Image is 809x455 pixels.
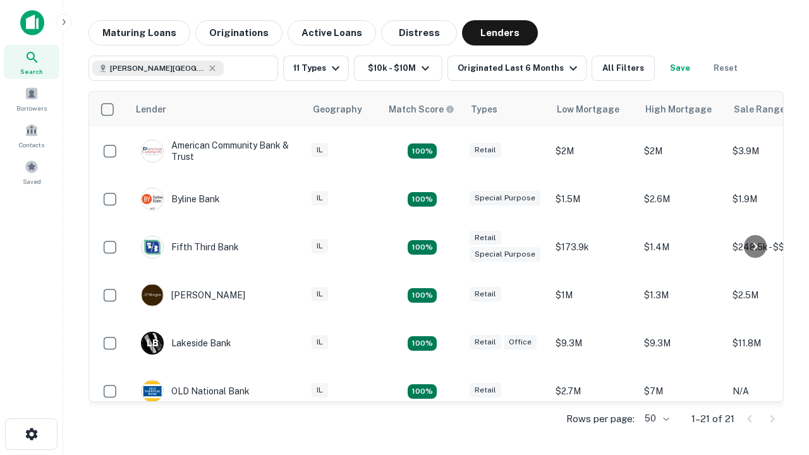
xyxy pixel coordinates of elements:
[447,56,587,81] button: Originated Last 6 Months
[312,191,328,205] div: IL
[128,92,305,127] th: Lender
[19,140,44,150] span: Contacts
[470,191,540,205] div: Special Purpose
[705,56,746,81] button: Reset
[142,236,163,258] img: picture
[136,102,166,117] div: Lender
[141,188,220,210] div: Byline Bank
[408,143,437,159] div: Matching Properties: 2, hasApolloMatch: undefined
[110,63,205,74] span: [PERSON_NAME][GEOGRAPHIC_DATA], [GEOGRAPHIC_DATA]
[638,271,726,319] td: $1.3M
[4,118,59,152] a: Contacts
[141,380,250,403] div: OLD National Bank
[141,140,293,162] div: American Community Bank & Trust
[312,143,328,157] div: IL
[313,102,362,117] div: Geography
[142,188,163,210] img: picture
[549,223,638,271] td: $173.9k
[4,155,59,189] a: Saved
[566,411,635,427] p: Rows per page:
[142,284,163,306] img: picture
[638,127,726,175] td: $2M
[638,223,726,271] td: $1.4M
[20,10,44,35] img: capitalize-icon.png
[691,411,734,427] p: 1–21 of 21
[312,335,328,349] div: IL
[312,287,328,301] div: IL
[549,271,638,319] td: $1M
[141,332,231,355] div: Lakeside Bank
[660,56,700,81] button: Save your search to get updates of matches that match your search criteria.
[470,287,501,301] div: Retail
[549,127,638,175] td: $2M
[408,192,437,207] div: Matching Properties: 3, hasApolloMatch: undefined
[638,175,726,223] td: $2.6M
[4,45,59,79] a: Search
[305,92,381,127] th: Geography
[381,20,457,45] button: Distress
[23,176,41,186] span: Saved
[462,20,538,45] button: Lenders
[283,56,349,81] button: 11 Types
[557,102,619,117] div: Low Mortgage
[312,383,328,397] div: IL
[16,103,47,113] span: Borrowers
[312,239,328,253] div: IL
[408,384,437,399] div: Matching Properties: 2, hasApolloMatch: undefined
[88,20,190,45] button: Maturing Loans
[288,20,376,45] button: Active Loans
[147,337,158,350] p: L B
[354,56,442,81] button: $10k - $10M
[142,380,163,402] img: picture
[638,92,726,127] th: High Mortgage
[381,92,463,127] th: Capitalize uses an advanced AI algorithm to match your search with the best lender. The match sco...
[4,82,59,116] a: Borrowers
[470,247,540,262] div: Special Purpose
[471,102,497,117] div: Types
[549,92,638,127] th: Low Mortgage
[470,335,501,349] div: Retail
[504,335,537,349] div: Office
[389,102,452,116] h6: Match Score
[408,240,437,255] div: Matching Properties: 2, hasApolloMatch: undefined
[389,102,454,116] div: Capitalize uses an advanced AI algorithm to match your search with the best lender. The match sco...
[470,231,501,245] div: Retail
[734,102,785,117] div: Sale Range
[141,284,245,306] div: [PERSON_NAME]
[645,102,712,117] div: High Mortgage
[408,288,437,303] div: Matching Properties: 2, hasApolloMatch: undefined
[458,61,581,76] div: Originated Last 6 Months
[549,319,638,367] td: $9.3M
[549,175,638,223] td: $1.5M
[592,56,655,81] button: All Filters
[20,66,43,76] span: Search
[463,92,549,127] th: Types
[141,236,239,258] div: Fifth Third Bank
[746,354,809,415] iframe: Chat Widget
[640,409,671,428] div: 50
[549,367,638,415] td: $2.7M
[638,319,726,367] td: $9.3M
[470,143,501,157] div: Retail
[638,367,726,415] td: $7M
[408,336,437,351] div: Matching Properties: 3, hasApolloMatch: undefined
[470,383,501,397] div: Retail
[142,140,163,162] img: picture
[195,20,283,45] button: Originations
